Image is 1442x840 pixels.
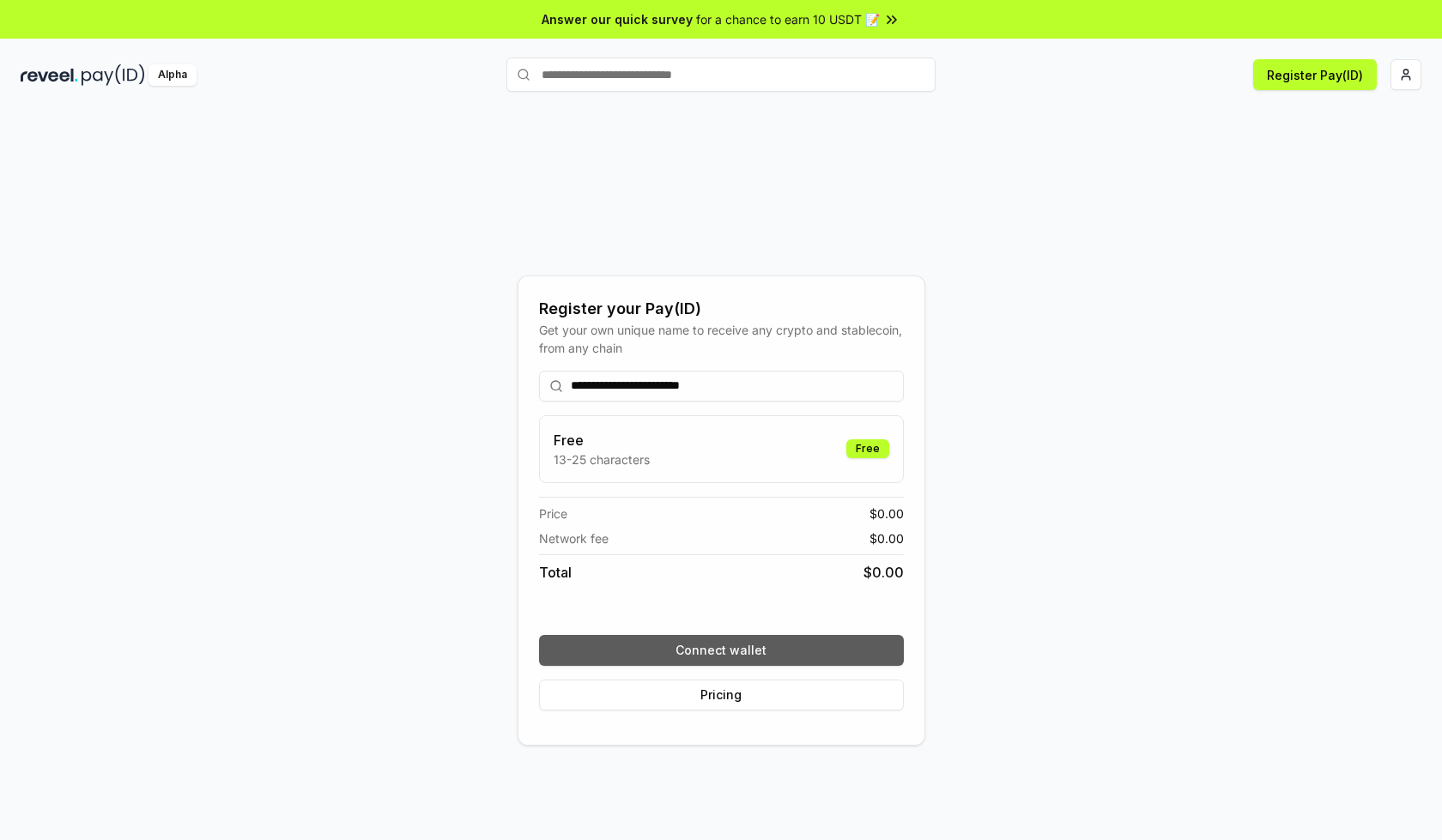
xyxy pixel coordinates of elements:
p: 13-25 characters [554,450,650,468]
span: for a chance to earn 10 USDT 📝 [696,10,880,28]
span: $ 0.00 [869,529,904,547]
div: Get your own unique name to receive any crypto and stablecoin, from any chain [539,321,904,357]
div: Register your Pay(ID) [539,297,904,321]
span: $ 0.00 [869,505,904,523]
span: Price [539,505,567,523]
span: Answer our quick survey [542,10,693,28]
button: Connect wallet [539,635,904,666]
span: Total [539,562,572,583]
div: Free [846,439,889,458]
span: Network fee [539,529,609,547]
h3: Free [554,430,650,450]
img: pay_id [82,64,145,86]
img: reveel_dark [21,64,78,86]
span: $ 0.00 [863,562,904,583]
button: Pricing [539,680,904,710]
button: Register Pay(ID) [1253,59,1377,90]
div: Alpha [148,64,197,86]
